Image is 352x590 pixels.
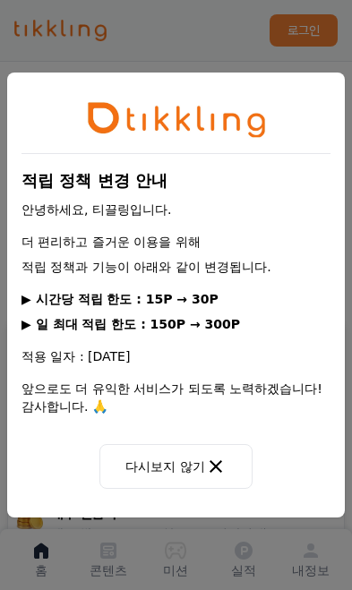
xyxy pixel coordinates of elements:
p: 적용 일자 : [DATE] [21,347,331,365]
p: ▶ 시간당 적립 한도 : 15P → 30P [21,290,331,308]
img: tikkling_character [87,101,266,139]
h1: 적립 정책 변경 안내 [21,168,331,193]
p: 안녕하세요, 티끌링입니다. [21,201,331,218]
p: 적립 정책과 기능이 아래와 같이 변경됩니다. [21,258,331,276]
p: 더 편리하고 즐거운 이용을 위해 [21,233,331,251]
p: ▶ 일 최대 적립 한도 : 150P → 300P [21,315,331,333]
button: 다시보지 않기 [99,444,252,489]
p: 앞으로도 더 유익한 서비스가 되도록 노력하겠습니다! 감사합니다. 🙏 [21,380,331,415]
